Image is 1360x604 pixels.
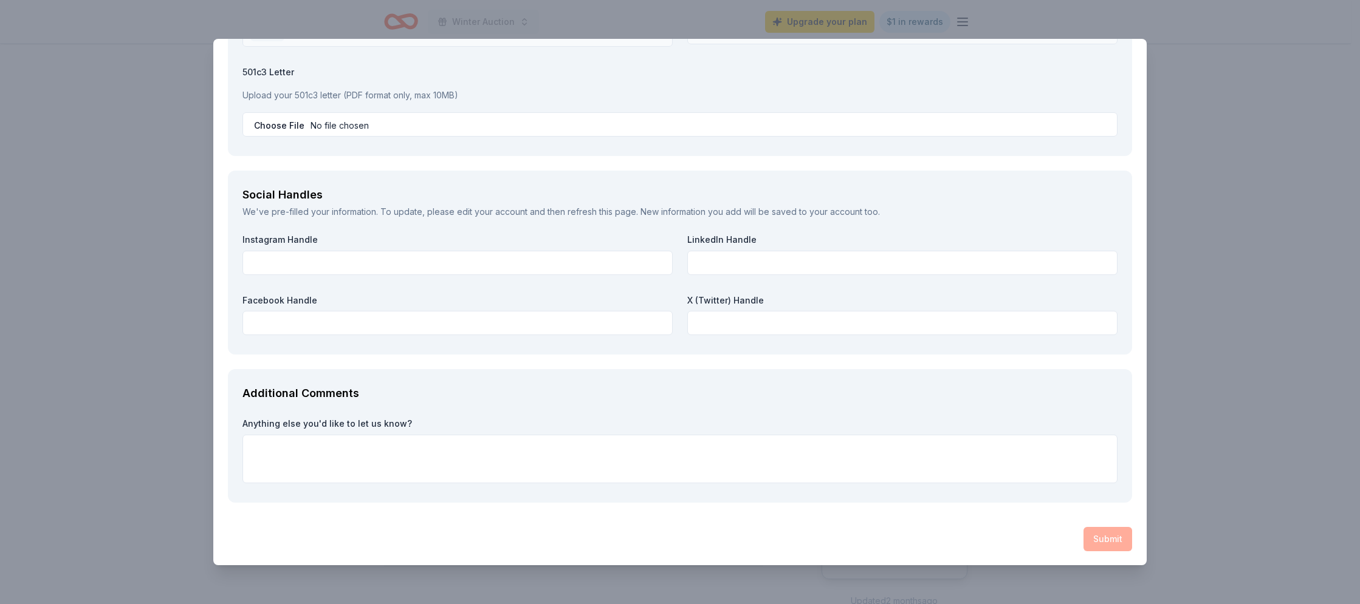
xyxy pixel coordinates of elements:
label: Anything else you'd like to let us know? [242,418,1118,430]
div: Additional Comments [242,384,1118,403]
label: Instagram Handle [242,234,673,246]
p: Upload your 501c3 letter (PDF format only, max 10MB) [242,88,1118,103]
div: Social Handles [242,185,1118,205]
label: 501c3 Letter [242,66,1118,78]
label: LinkedIn Handle [687,234,1118,246]
a: edit your account [457,206,527,217]
label: Facebook Handle [242,294,673,307]
div: We've pre-filled your information. To update, please and then refresh this page. New information ... [242,205,1118,219]
label: X (Twitter) Handle [687,294,1118,307]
